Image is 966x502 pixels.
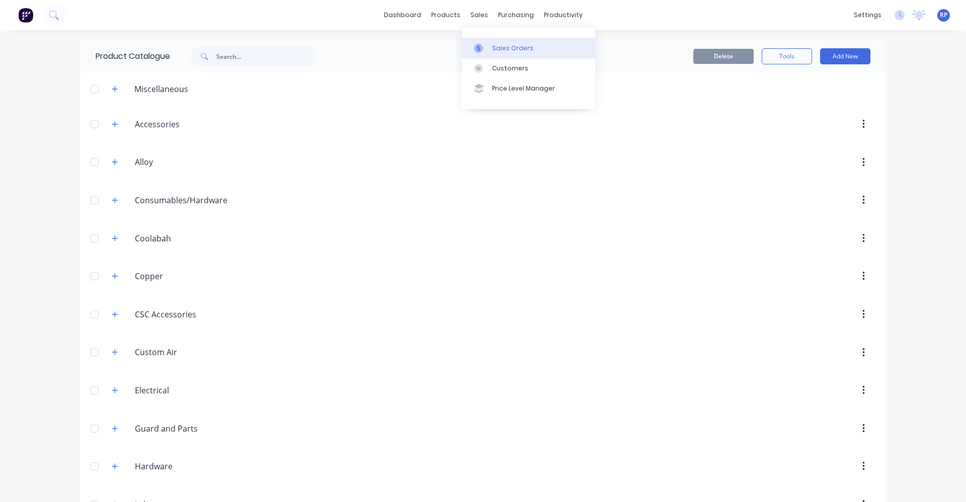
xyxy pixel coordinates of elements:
input: Enter category name [135,384,254,396]
input: Enter category name [135,232,254,244]
a: Customers [462,58,595,78]
img: Factory [18,8,33,23]
input: Enter category name [135,346,254,358]
button: Tools [762,48,812,64]
input: Enter category name [135,118,254,130]
a: Price Level Manager [462,78,595,99]
div: Miscellaneous [126,83,196,95]
button: Delete [693,49,754,64]
div: Product Catalogue [80,40,170,72]
span: RP [940,11,947,20]
div: Sales Orders [492,44,533,53]
input: Enter category name [135,194,254,206]
input: Enter category name [135,308,254,320]
input: Enter category name [135,460,254,472]
input: Enter category name [135,423,254,435]
div: settings [849,8,887,23]
button: Add New [820,48,870,64]
a: Sales Orders [462,38,595,58]
a: dashboard [379,8,426,23]
input: Search... [216,46,316,66]
div: products [426,8,465,23]
div: sales [465,8,493,23]
div: productivity [539,8,588,23]
input: Enter category name [135,270,254,282]
div: Price Level Manager [492,84,555,93]
div: Customers [492,64,528,73]
div: purchasing [493,8,539,23]
input: Enter category name [135,156,254,168]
